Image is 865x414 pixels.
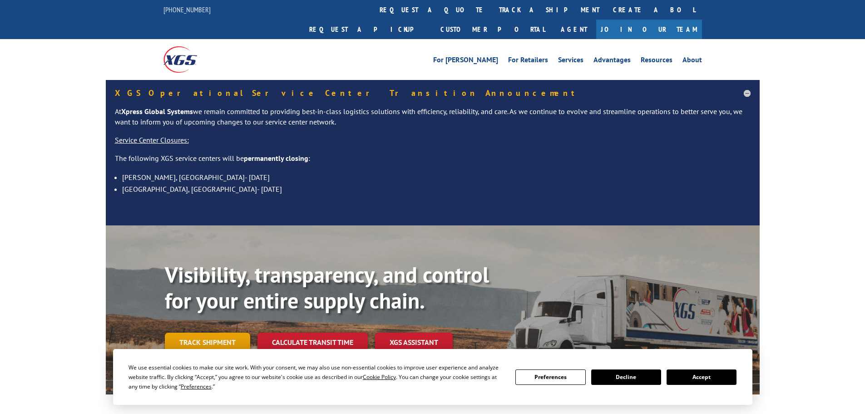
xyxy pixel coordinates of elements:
h5: XGS Operational Service Center Transition Announcement [115,89,751,97]
strong: Xpress Global Systems [121,107,193,116]
a: Advantages [593,56,631,66]
a: XGS ASSISTANT [375,333,453,352]
b: Visibility, transparency, and control for your entire supply chain. [165,260,489,315]
a: Customer Portal [434,20,552,39]
p: The following XGS service centers will be : [115,153,751,171]
button: Decline [591,369,661,385]
span: Cookie Policy [363,373,396,381]
li: [PERSON_NAME], [GEOGRAPHIC_DATA]- [DATE] [122,171,751,183]
a: Services [558,56,583,66]
a: [PHONE_NUMBER] [163,5,211,14]
a: Track shipment [165,333,250,352]
li: [GEOGRAPHIC_DATA], [GEOGRAPHIC_DATA]- [DATE] [122,183,751,195]
button: Preferences [515,369,585,385]
div: Cookie Consent Prompt [113,349,752,405]
strong: permanently closing [244,154,308,163]
p: At we remain committed to providing best-in-class logistics solutions with efficiency, reliabilit... [115,106,751,135]
a: Agent [552,20,596,39]
a: Resources [641,56,672,66]
button: Accept [667,369,736,385]
span: Preferences [181,383,212,390]
a: For [PERSON_NAME] [433,56,498,66]
u: Service Center Closures: [115,135,189,145]
a: Join Our Team [596,20,702,39]
a: About [682,56,702,66]
div: We use essential cookies to make our site work. With your consent, we may also use non-essential ... [129,363,504,391]
a: Calculate transit time [257,333,368,352]
a: Request a pickup [302,20,434,39]
a: For Retailers [508,56,548,66]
